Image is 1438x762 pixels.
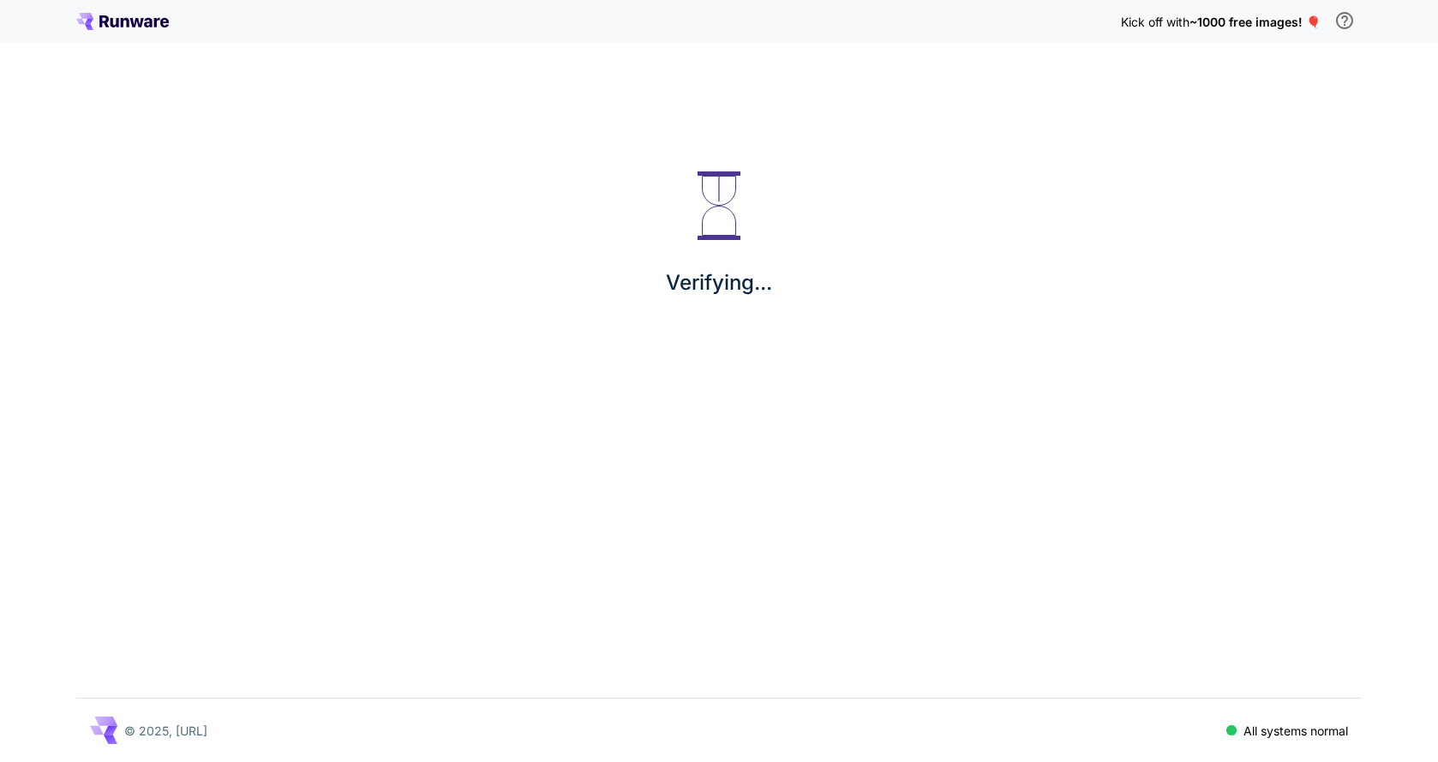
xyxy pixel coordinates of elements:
p: All systems normal [1243,722,1348,740]
p: © 2025, [URL] [124,722,207,740]
button: In order to qualify for free credit, you need to sign up with a business email address and click ... [1327,3,1362,38]
span: Kick off with [1121,15,1189,29]
p: Verifying... [666,267,772,298]
span: ~1000 free images! 🎈 [1189,15,1321,29]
